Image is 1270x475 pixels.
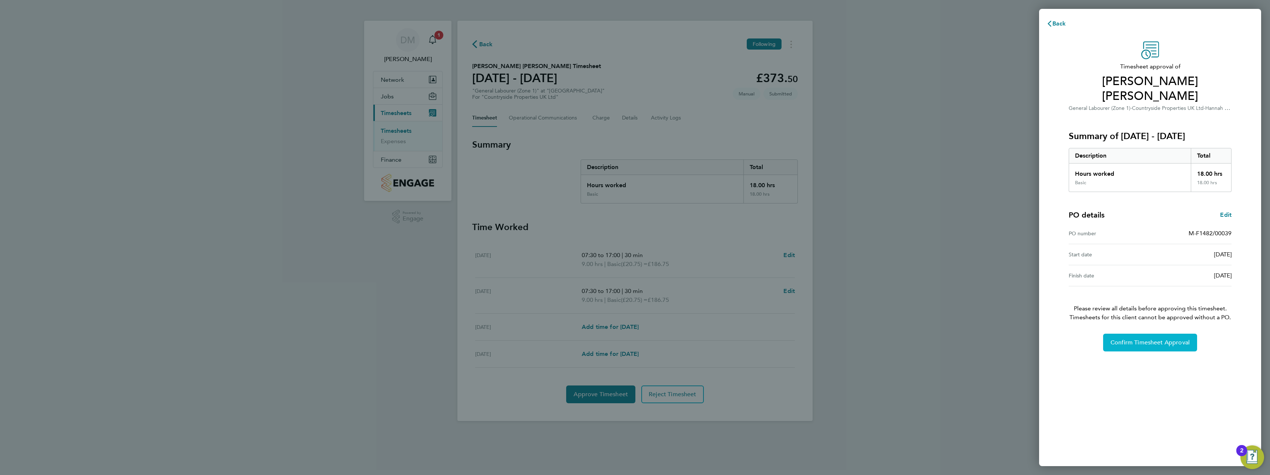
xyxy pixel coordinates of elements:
span: · [1130,105,1132,111]
button: Open Resource Center, 2 new notifications [1240,445,1264,469]
span: · [1204,105,1205,111]
div: Summary of 25 - 31 Aug 2025 [1069,148,1232,192]
div: [DATE] [1150,250,1232,259]
span: Timesheets for this client cannot be approved without a PO. [1060,313,1240,322]
h4: PO details [1069,210,1105,220]
span: Back [1052,20,1066,27]
div: PO number [1069,229,1150,238]
span: Confirm Timesheet Approval [1111,339,1190,346]
a: Edit [1220,210,1232,219]
span: M-F1482/00039 [1189,230,1232,237]
div: Finish date [1069,271,1150,280]
div: 2 [1240,451,1243,460]
div: Basic [1075,180,1086,186]
div: Total [1191,148,1232,163]
h3: Summary of [DATE] - [DATE] [1069,130,1232,142]
p: Please review all details before approving this timesheet. [1060,286,1240,322]
span: [PERSON_NAME] [PERSON_NAME] [1069,74,1232,104]
div: Hours worked [1069,164,1191,180]
span: Timesheet approval of [1069,62,1232,71]
span: Edit [1220,211,1232,218]
button: Back [1039,16,1074,31]
div: Description [1069,148,1191,163]
div: [DATE] [1150,271,1232,280]
span: Countryside Properties UK Ltd [1132,105,1204,111]
div: 18.00 hrs [1191,164,1232,180]
span: General Labourer (Zone 1) [1069,105,1130,111]
button: Confirm Timesheet Approval [1103,334,1197,351]
div: Start date [1069,250,1150,259]
div: 18.00 hrs [1191,180,1232,192]
span: Hannah Buildings [1205,104,1246,111]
